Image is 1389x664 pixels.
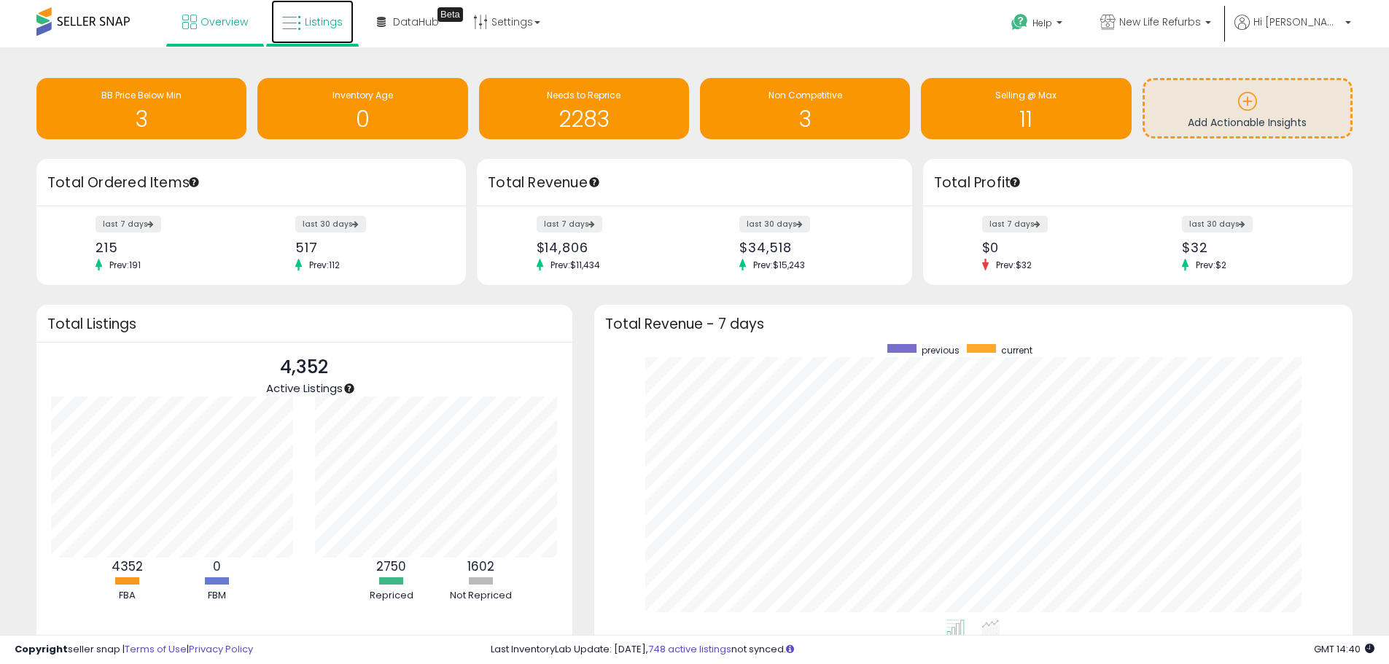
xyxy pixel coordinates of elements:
div: $0 [982,240,1127,255]
span: Prev: $11,434 [543,259,607,271]
span: Listings [305,15,343,29]
span: Overview [201,15,248,29]
h1: 2283 [486,107,682,131]
div: Last InventoryLab Update: [DATE], not synced. [491,643,1374,657]
div: $14,806 [537,240,684,255]
h3: Total Revenue [488,173,901,193]
a: Help [1000,2,1077,47]
span: Help [1032,17,1052,29]
span: Hi [PERSON_NAME] [1253,15,1341,29]
span: 2025-09-9 14:40 GMT [1314,642,1374,656]
span: Prev: 112 [302,259,347,271]
h3: Total Revenue - 7 days [605,319,1342,329]
span: BB Price Below Min [101,89,182,101]
b: 4352 [112,558,143,575]
h3: Total Profit [934,173,1342,193]
div: FBA [84,589,171,603]
a: 748 active listings [648,642,731,656]
span: DataHub [393,15,439,29]
span: Needs to Reprice [547,89,620,101]
span: Inventory Age [332,89,393,101]
h1: 3 [44,107,239,131]
label: last 30 days [739,216,810,233]
span: Non Competitive [769,89,842,101]
div: $34,518 [739,240,887,255]
div: Not Repriced [437,589,525,603]
a: Selling @ Max 11 [921,78,1131,139]
a: Privacy Policy [189,642,253,656]
div: $32 [1182,240,1327,255]
span: Add Actionable Insights [1188,115,1307,130]
span: New Life Refurbs [1119,15,1201,29]
p: 4,352 [266,354,343,381]
div: seller snap | | [15,643,253,657]
label: last 30 days [295,216,366,233]
b: 1602 [467,558,494,575]
span: previous [922,344,960,356]
span: Prev: 191 [102,259,148,271]
div: 517 [295,240,440,255]
a: BB Price Below Min 3 [36,78,246,139]
h3: Total Listings [47,319,561,329]
h3: Total Ordered Items [47,173,455,193]
div: Tooltip anchor [343,382,356,395]
b: 2750 [376,558,406,575]
a: Non Competitive 3 [700,78,910,139]
span: current [1001,344,1032,356]
div: Tooltip anchor [588,176,601,189]
i: Click here to read more about un-synced listings. [786,644,794,654]
div: FBM [174,589,261,603]
div: Repriced [348,589,435,603]
label: last 7 days [96,216,161,233]
div: 215 [96,240,241,255]
span: Selling @ Max [995,89,1057,101]
div: Tooltip anchor [437,7,463,22]
a: Inventory Age 0 [257,78,467,139]
span: Prev: $2 [1188,259,1234,271]
span: Active Listings [266,380,343,396]
span: Prev: $15,243 [746,259,812,271]
b: 0 [213,558,221,575]
a: Hi [PERSON_NAME] [1234,15,1351,47]
div: Tooltip anchor [187,176,201,189]
span: Prev: $32 [989,259,1039,271]
a: Needs to Reprice 2283 [479,78,689,139]
h1: 0 [265,107,460,131]
label: last 7 days [537,216,602,233]
h1: 11 [928,107,1124,131]
h1: 3 [707,107,903,131]
i: Get Help [1011,13,1029,31]
label: last 30 days [1182,216,1253,233]
a: Terms of Use [125,642,187,656]
strong: Copyright [15,642,68,656]
label: last 7 days [982,216,1048,233]
div: Tooltip anchor [1008,176,1022,189]
a: Add Actionable Insights [1145,80,1350,136]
